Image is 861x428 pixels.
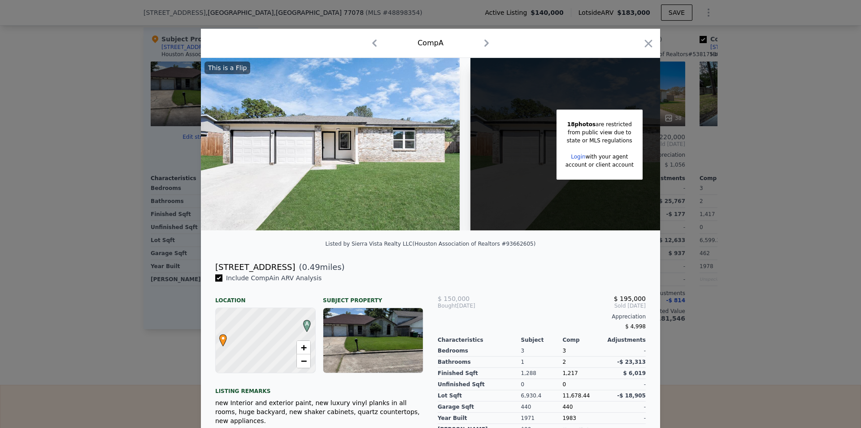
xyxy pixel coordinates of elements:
[565,161,634,169] div: account or client account
[604,402,646,413] div: -
[217,331,229,345] span: •
[521,357,563,368] div: 1
[521,390,563,402] div: 6,930.4
[562,336,604,344] div: Comp
[562,357,604,368] div: 2
[438,368,521,379] div: Finished Sqft
[438,302,457,309] span: Bought
[438,295,470,302] span: $ 150,000
[302,262,320,272] span: 0.49
[215,380,423,395] div: Listing remarks
[562,393,590,399] span: 11,678.44
[217,334,222,340] div: •
[326,241,536,247] div: Listed by Sierra Vista Realty LLC (Houston Association of Realtors #93662605)
[438,336,521,344] div: Characteristics
[567,121,596,128] span: 18 photos
[521,379,563,390] div: 0
[438,390,521,402] div: Lot Sqft
[521,368,563,379] div: 1,288
[521,413,563,424] div: 1971
[417,38,444,49] div: Comp A
[586,154,628,160] span: with your agent
[323,290,423,304] div: Subject Property
[623,370,646,376] span: $ 6,019
[604,413,646,424] div: -
[438,302,507,309] div: [DATE]
[571,154,585,160] a: Login
[215,261,295,274] div: [STREET_ADDRESS]
[301,355,307,366] span: −
[301,320,306,325] div: A
[521,336,563,344] div: Subject
[562,413,604,424] div: 1983
[438,402,521,413] div: Garage Sqft
[521,402,563,413] div: 440
[521,345,563,357] div: 3
[301,320,313,328] span: A
[565,128,634,137] div: from public view due to
[301,342,307,353] span: +
[604,379,646,390] div: -
[295,261,344,274] span: ( miles)
[215,290,316,304] div: Location
[507,302,646,309] span: Sold [DATE]
[604,336,646,344] div: Adjustments
[562,370,578,376] span: 1,217
[438,413,521,424] div: Year Built
[204,62,250,74] div: This is a Flip
[614,295,646,302] span: $ 195,000
[565,137,634,145] div: state or MLS regulations
[562,381,566,388] span: 0
[562,348,566,354] span: 3
[438,313,646,320] div: Appreciation
[565,120,634,128] div: are restricted
[617,393,646,399] span: -$ 18,905
[201,58,460,230] img: Property Img
[438,357,521,368] div: Bathrooms
[604,345,646,357] div: -
[297,354,310,368] a: Zoom out
[297,341,310,354] a: Zoom in
[438,345,521,357] div: Bedrooms
[438,379,521,390] div: Unfinished Sqft
[617,359,646,365] span: -$ 23,313
[215,398,423,425] div: new Interior and exterior paint, new luxury vinyl planks in all rooms, huge backyard, new shaker ...
[625,323,646,330] span: $ 4,998
[222,274,325,282] span: Include Comp A in ARV Analysis
[562,404,573,410] span: 440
